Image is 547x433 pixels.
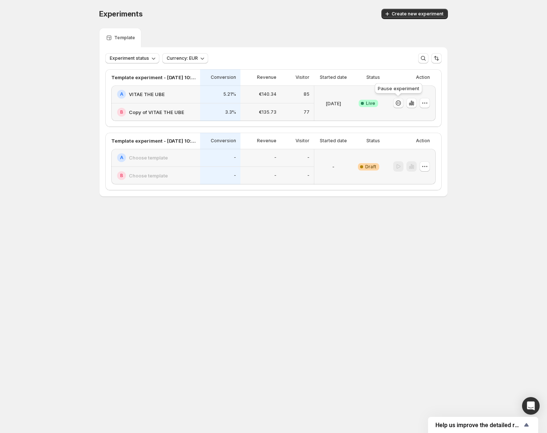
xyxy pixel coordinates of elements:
[296,74,309,80] p: Visitor
[120,155,123,161] h2: A
[234,155,236,161] p: -
[307,155,309,161] p: -
[167,55,198,61] span: Currency: EUR
[129,109,184,116] h2: Copy of VITAE THE UBE
[326,100,341,107] p: [DATE]
[110,55,149,61] span: Experiment status
[99,10,143,18] span: Experiments
[259,91,276,97] p: €140.34
[120,91,123,97] h2: A
[416,138,430,144] p: Action
[416,74,430,80] p: Action
[274,155,276,161] p: -
[162,53,208,63] button: Currency: EUR
[129,91,165,98] h2: VITAE THE UBE
[225,109,236,115] p: 3.3%
[332,163,334,170] p: -
[366,138,380,144] p: Status
[522,397,540,415] div: Open Intercom Messenger
[129,172,168,179] h2: Choose template
[435,421,531,429] button: Show survey - Help us improve the detailed report for A/B campaigns
[211,74,236,80] p: Conversion
[120,109,123,115] h2: B
[257,138,276,144] p: Revenue
[234,173,236,179] p: -
[129,154,168,161] h2: Choose template
[259,109,276,115] p: €135.73
[304,91,309,97] p: 85
[111,74,196,81] p: Template experiment - [DATE] 10:47:43
[366,74,380,80] p: Status
[365,164,376,170] span: Draft
[435,422,522,429] span: Help us improve the detailed report for A/B campaigns
[211,138,236,144] p: Conversion
[114,35,135,41] p: Template
[320,138,347,144] p: Started date
[120,173,123,179] h2: B
[307,173,309,179] p: -
[223,91,236,97] p: 5.21%
[381,9,448,19] button: Create new experiment
[392,11,443,17] span: Create new experiment
[257,74,276,80] p: Revenue
[304,109,309,115] p: 77
[296,138,309,144] p: Visitor
[105,53,159,63] button: Experiment status
[274,173,276,179] p: -
[431,53,442,63] button: Sort the results
[320,74,347,80] p: Started date
[366,100,375,106] span: Live
[111,137,196,144] p: Template experiment - [DATE] 10:46:47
